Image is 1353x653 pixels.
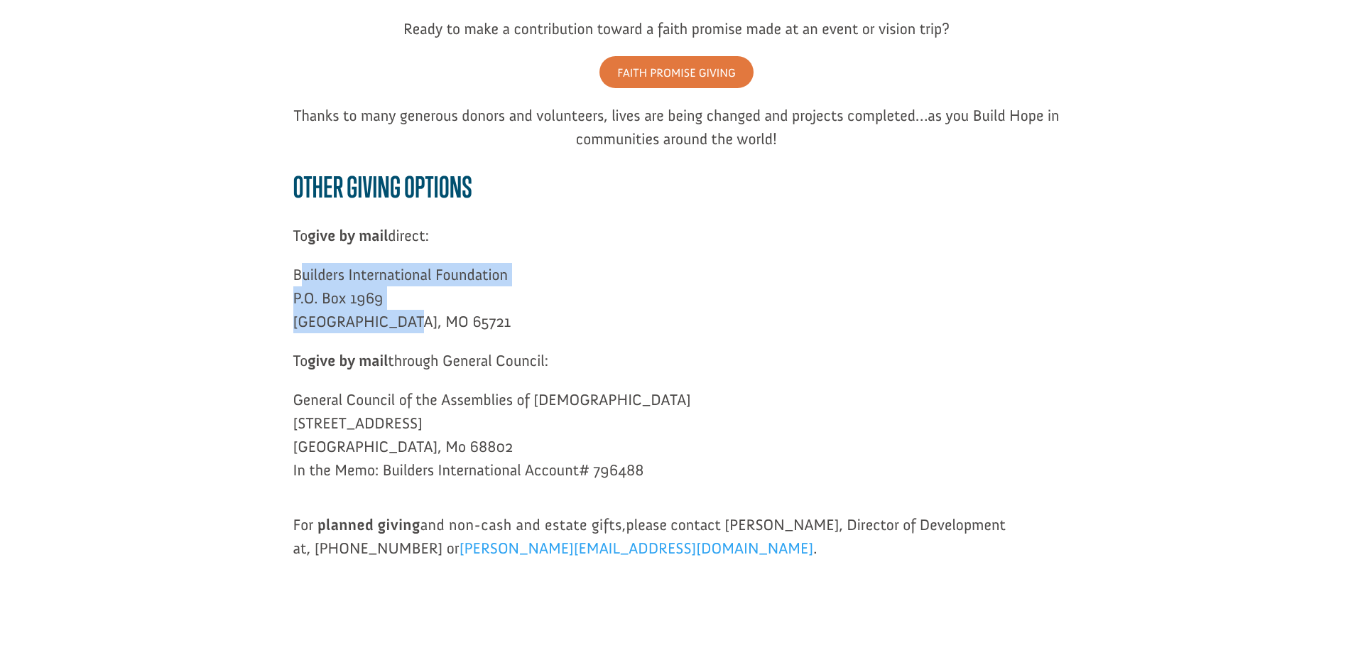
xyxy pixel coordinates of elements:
[38,57,195,67] span: [GEOGRAPHIC_DATA] , [GEOGRAPHIC_DATA]
[293,170,472,204] span: Other Giving Options
[293,390,691,480] span: General Council of the Assemblies of [DEMOGRAPHIC_DATA] [STREET_ADDRESS] [GEOGRAPHIC_DATA], Mo 68...
[308,351,388,370] strong: give by mail
[26,30,37,41] img: emoji balloon
[313,515,626,534] span: and non-cash and estate gifts,
[293,224,1060,263] p: To direct:
[460,539,814,565] a: [PERSON_NAME][EMAIL_ADDRESS][DOMAIN_NAME]
[26,57,36,67] img: US.png
[293,17,1060,41] div: Ready to make a contribution toward a faith promise made at an event or vision trip?
[26,44,195,54] div: to
[317,515,420,534] strong: planned giving
[293,349,1060,388] p: To through General Council:
[293,263,1060,349] p: Builders International Foundation P.O. Box 1969 [GEOGRAPHIC_DATA], MO 65721
[26,14,195,43] div: [PERSON_NAME] donated $200
[308,226,388,245] strong: give by mail
[33,43,117,54] strong: Project Shovel Ready
[599,56,753,88] a: FAITH PROMISE GIVING
[293,513,1060,576] p: For please contact [PERSON_NAME], Director of Development at, [PHONE_NUMBER] or .
[293,104,1060,166] p: Thanks to many generous donors and volunteers, lives are being changed and projects completed…as ...
[201,28,264,54] button: Donate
